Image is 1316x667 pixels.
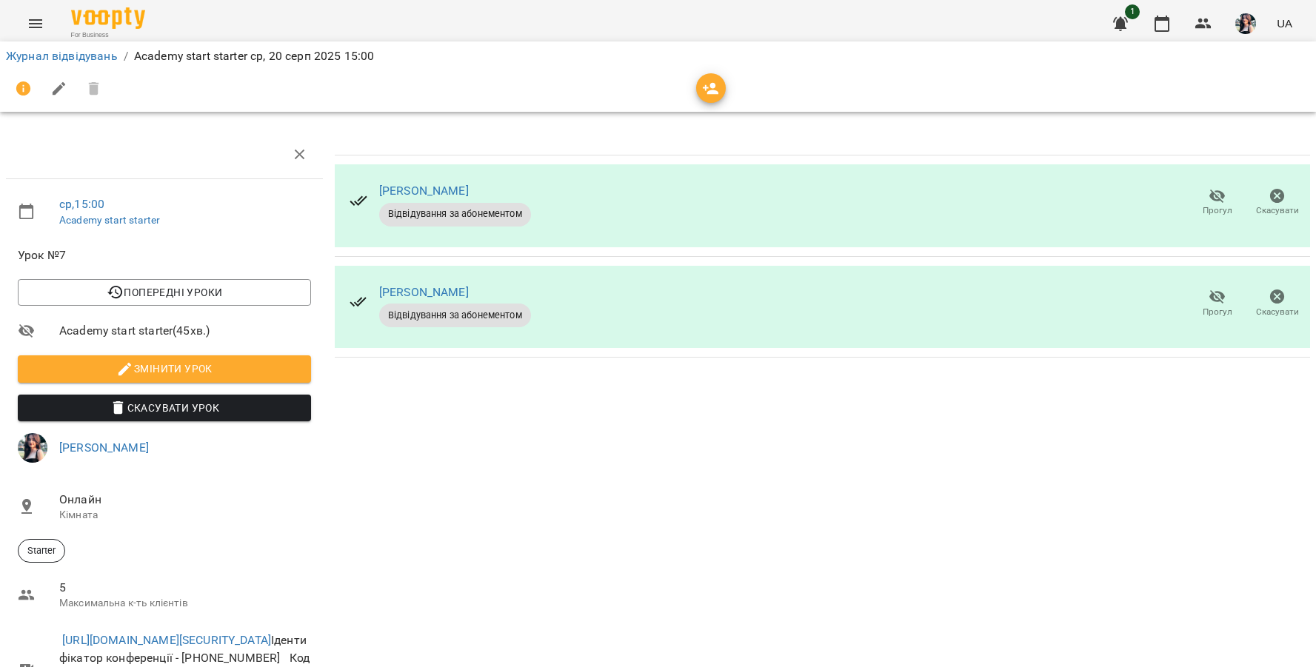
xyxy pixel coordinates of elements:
span: Попередні уроки [30,284,299,301]
a: [PERSON_NAME] [379,285,469,299]
a: [PERSON_NAME] [379,184,469,198]
button: UA [1271,10,1298,37]
button: Скасувати Урок [18,395,311,421]
span: 5 [59,579,311,597]
button: Попередні уроки [18,279,311,306]
img: bfead1ea79d979fadf21ae46c61980e3.jpg [18,433,47,463]
span: Відвідування за абонементом [379,207,531,221]
span: Скасувати [1256,306,1299,318]
a: [URL][DOMAIN_NAME][SECURITY_DATA] [62,633,271,647]
span: Змінити урок [30,360,299,378]
nav: breadcrumb [6,47,1310,65]
span: Прогул [1203,204,1232,217]
span: Скасувати Урок [30,399,299,417]
img: bfead1ea79d979fadf21ae46c61980e3.jpg [1235,13,1256,34]
span: Прогул [1203,306,1232,318]
span: Відвідування за абонементом [379,309,531,322]
button: Змінити урок [18,355,311,382]
li: / [124,47,128,65]
p: Максимальна к-ть клієнтів [59,596,311,611]
button: Скасувати [1247,182,1307,224]
span: For Business [71,30,145,40]
span: Academy start starter ( 45 хв. ) [59,322,311,340]
div: Starter [18,539,65,563]
span: UA [1277,16,1292,31]
a: Academy start starter [59,214,160,226]
a: ср , 15:00 [59,197,104,211]
button: Скасувати [1247,283,1307,324]
span: Урок №7 [18,247,311,264]
button: Прогул [1187,182,1247,224]
a: [PERSON_NAME] [59,440,149,455]
span: 1 [1125,4,1140,19]
span: Онлайн [59,491,311,509]
p: Кімната [59,508,311,523]
p: Academy start starter ср, 20 серп 2025 15:00 [134,47,375,65]
a: Журнал відвідувань [6,49,118,63]
button: Прогул [1187,283,1247,324]
span: Starter [19,544,64,557]
button: Menu [18,6,53,41]
span: Скасувати [1256,204,1299,217]
img: Voopty Logo [71,7,145,29]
